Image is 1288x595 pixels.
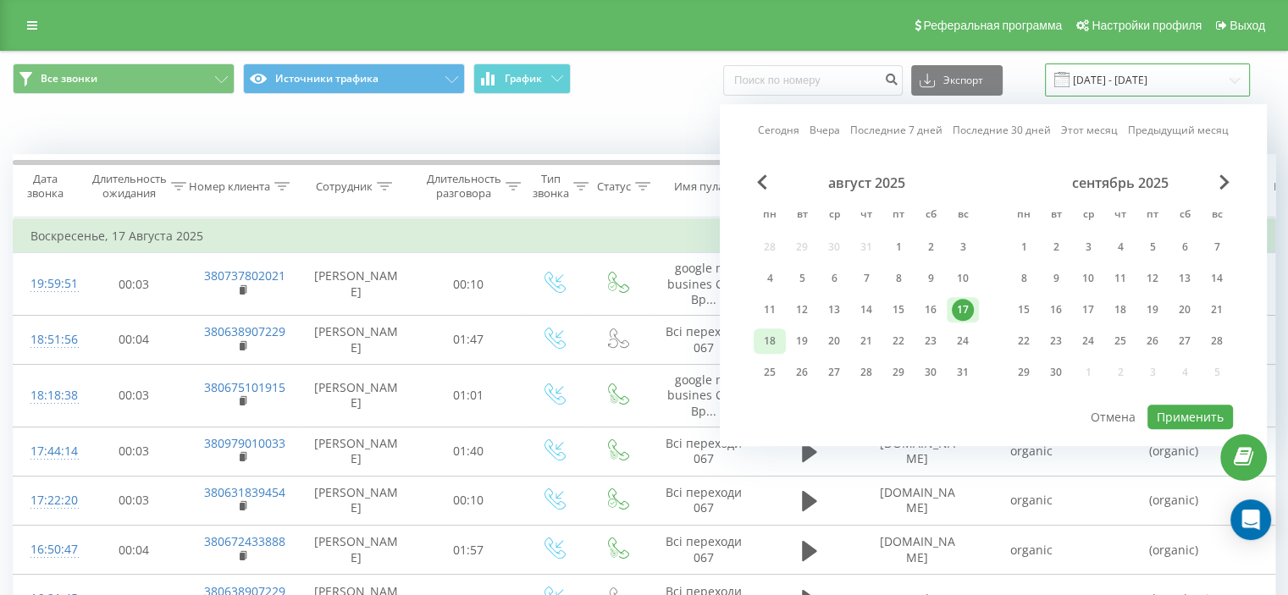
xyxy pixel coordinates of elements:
[823,330,845,352] div: 20
[416,315,522,364] td: 01:47
[920,330,942,352] div: 23
[947,234,979,260] div: вс 3 авг. 2025 г.
[81,526,187,575] td: 00:04
[887,267,909,289] div: 8
[30,435,64,468] div: 17:44:14
[1201,234,1233,260] div: вс 7 сент. 2025 г.
[1045,361,1067,383] div: 30
[1045,236,1067,258] div: 2
[823,361,845,383] div: 27
[855,361,877,383] div: 28
[823,267,845,289] div: 6
[952,267,974,289] div: 10
[855,299,877,321] div: 14
[1169,234,1201,260] div: сб 6 сент. 2025 г.
[915,234,947,260] div: сб 2 авг. 2025 г.
[1206,299,1228,321] div: 21
[1140,203,1165,229] abbr: пятница
[416,253,522,316] td: 00:10
[860,476,975,525] td: [DOMAIN_NAME]
[786,266,818,291] div: вт 5 авг. 2025 г.
[947,360,979,385] div: вс 31 авг. 2025 г.
[1040,328,1072,354] div: вт 23 сент. 2025 г.
[1109,267,1131,289] div: 11
[1174,330,1196,352] div: 27
[723,65,903,96] input: Поиск по номеру
[1204,203,1230,229] abbr: воскресенье
[1201,266,1233,291] div: вс 14 сент. 2025 г.
[1013,330,1035,352] div: 22
[754,297,786,322] div: пн 11 авг. 2025 г.
[1045,267,1067,289] div: 9
[649,526,759,575] td: Всі переходи 067
[674,179,724,194] div: Имя пула
[850,360,882,385] div: чт 28 авг. 2025 г.
[416,427,522,476] td: 01:40
[204,435,285,451] a: 380979010033
[791,330,813,352] div: 19
[1169,328,1201,354] div: сб 27 сент. 2025 г.
[1089,427,1258,476] td: (organic)
[316,179,373,194] div: Сотрудник
[1174,299,1196,321] div: 20
[204,533,285,549] a: 380672433888
[791,267,813,289] div: 5
[920,267,942,289] div: 9
[911,65,1003,96] button: Экспорт
[950,203,976,229] abbr: воскресенье
[887,299,909,321] div: 15
[1136,297,1169,322] div: пт 19 сент. 2025 г.
[1077,236,1099,258] div: 3
[1040,266,1072,291] div: вт 9 сент. 2025 г.
[818,328,850,354] div: ср 20 авг. 2025 г.
[297,315,416,364] td: [PERSON_NAME]
[754,174,979,191] div: август 2025
[915,297,947,322] div: сб 16 авг. 2025 г.
[649,315,759,364] td: Всі переходи 067
[920,361,942,383] div: 30
[1072,266,1104,291] div: ср 10 сент. 2025 г.
[855,267,877,289] div: 7
[1040,234,1072,260] div: вт 2 сент. 2025 г.
[1045,299,1067,321] div: 16
[1104,234,1136,260] div: чт 4 сент. 2025 г.
[791,299,813,321] div: 12
[882,234,915,260] div: пт 1 авг. 2025 г.
[791,361,813,383] div: 26
[882,360,915,385] div: пт 29 авг. 2025 г.
[1174,267,1196,289] div: 13
[1109,236,1131,258] div: 4
[918,203,943,229] abbr: суббота
[1013,299,1035,321] div: 15
[597,179,631,194] div: Статус
[81,427,187,476] td: 00:03
[1008,174,1233,191] div: сентябрь 2025
[204,484,285,500] a: 380631839454
[759,299,781,321] div: 11
[1089,526,1258,575] td: (organic)
[1201,328,1233,354] div: вс 28 сент. 2025 г.
[13,63,235,94] button: Все звонки
[915,360,947,385] div: сб 30 авг. 2025 г.
[1011,203,1036,229] abbr: понедельник
[1008,297,1040,322] div: пн 15 сент. 2025 г.
[1230,499,1271,540] div: Open Intercom Messenger
[759,361,781,383] div: 25
[649,427,759,476] td: Всі переходи 067
[1169,297,1201,322] div: сб 20 сент. 2025 г.
[810,123,840,139] a: Вчера
[427,172,501,201] div: Длительность разговора
[667,372,739,418] span: google my busines СТО Вр...
[1128,123,1229,139] a: Предыдущий месяц
[923,19,1062,32] span: Реферальная программа
[1174,236,1196,258] div: 6
[473,63,571,94] button: График
[754,266,786,291] div: пн 4 авг. 2025 г.
[759,267,781,289] div: 4
[1169,266,1201,291] div: сб 13 сент. 2025 г.
[14,172,76,201] div: Дата звонка
[1040,297,1072,322] div: вт 16 сент. 2025 г.
[786,297,818,322] div: вт 12 авг. 2025 г.
[915,266,947,291] div: сб 9 авг. 2025 г.
[754,360,786,385] div: пн 25 авг. 2025 г.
